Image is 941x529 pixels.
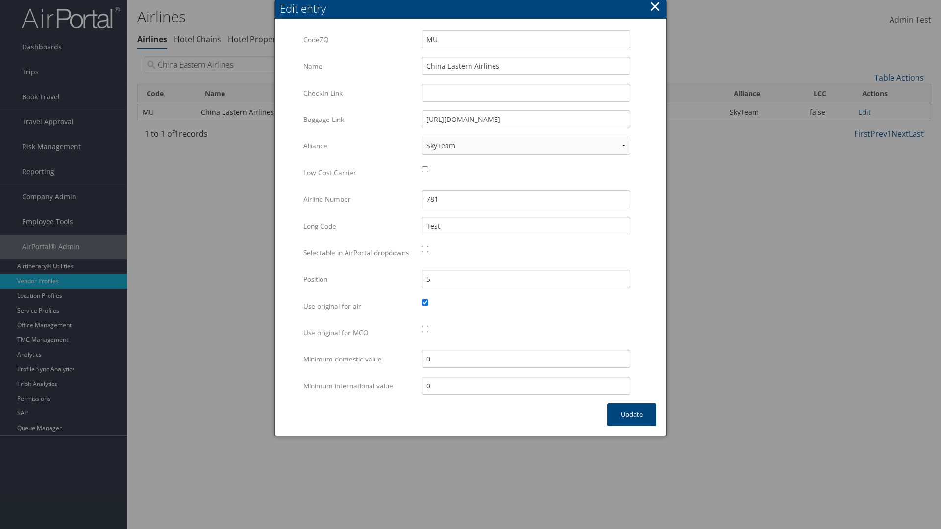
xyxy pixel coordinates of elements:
label: Minimum international value [303,377,415,395]
label: Minimum domestic value [303,350,415,368]
label: CheckIn Link [303,84,415,102]
label: Use original for air [303,297,415,315]
label: Alliance [303,137,415,155]
label: Long Code [303,217,415,236]
label: CodeZQ [303,30,415,49]
label: Baggage Link [303,110,415,129]
label: Low Cost Carrier [303,164,415,182]
label: Selectable in AirPortal dropdowns [303,243,415,262]
button: Update [607,403,656,426]
div: Edit entry [280,1,666,16]
label: Airline Number [303,190,415,209]
label: Use original for MCO [303,323,415,342]
label: Position [303,270,415,289]
label: Name [303,57,415,75]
